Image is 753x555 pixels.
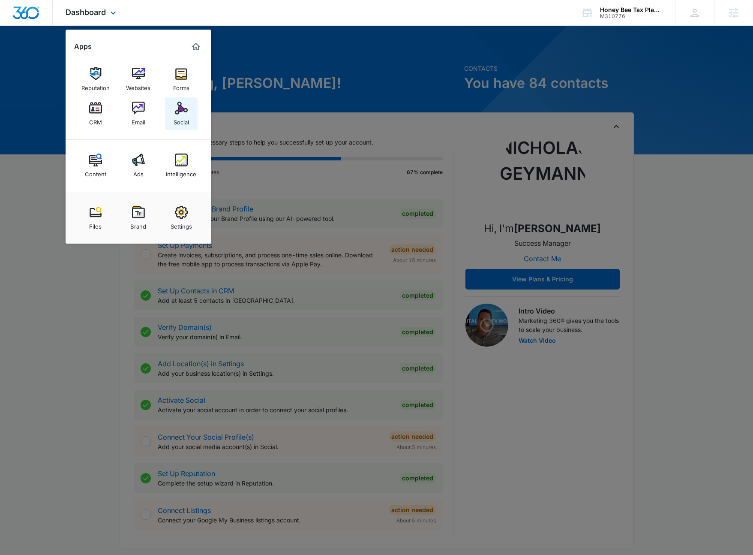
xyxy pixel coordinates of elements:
div: Websites [126,80,150,91]
div: Content [85,166,106,178]
a: Brand [122,202,155,234]
div: Intelligence [166,166,196,178]
div: account id [600,13,663,19]
a: Intelligence [165,149,198,182]
div: Brand [130,219,146,230]
a: Settings [165,202,198,234]
a: Email [122,97,155,130]
a: Marketing 360® Dashboard [189,40,203,54]
a: CRM [79,97,112,130]
div: Forms [173,80,189,91]
span: Dashboard [66,8,106,17]
a: Ads [122,149,155,182]
div: Settings [171,219,192,230]
div: CRM [89,115,102,126]
a: Social [165,97,198,130]
a: Content [79,149,112,182]
a: Files [79,202,112,234]
div: account name [600,6,663,13]
div: Files [89,219,102,230]
a: Forms [165,63,198,96]
h2: Apps [74,42,92,51]
div: Social [174,115,189,126]
a: Websites [122,63,155,96]
div: Reputation [81,80,110,91]
div: Ads [133,166,144,178]
div: Email [132,115,145,126]
a: Reputation [79,63,112,96]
